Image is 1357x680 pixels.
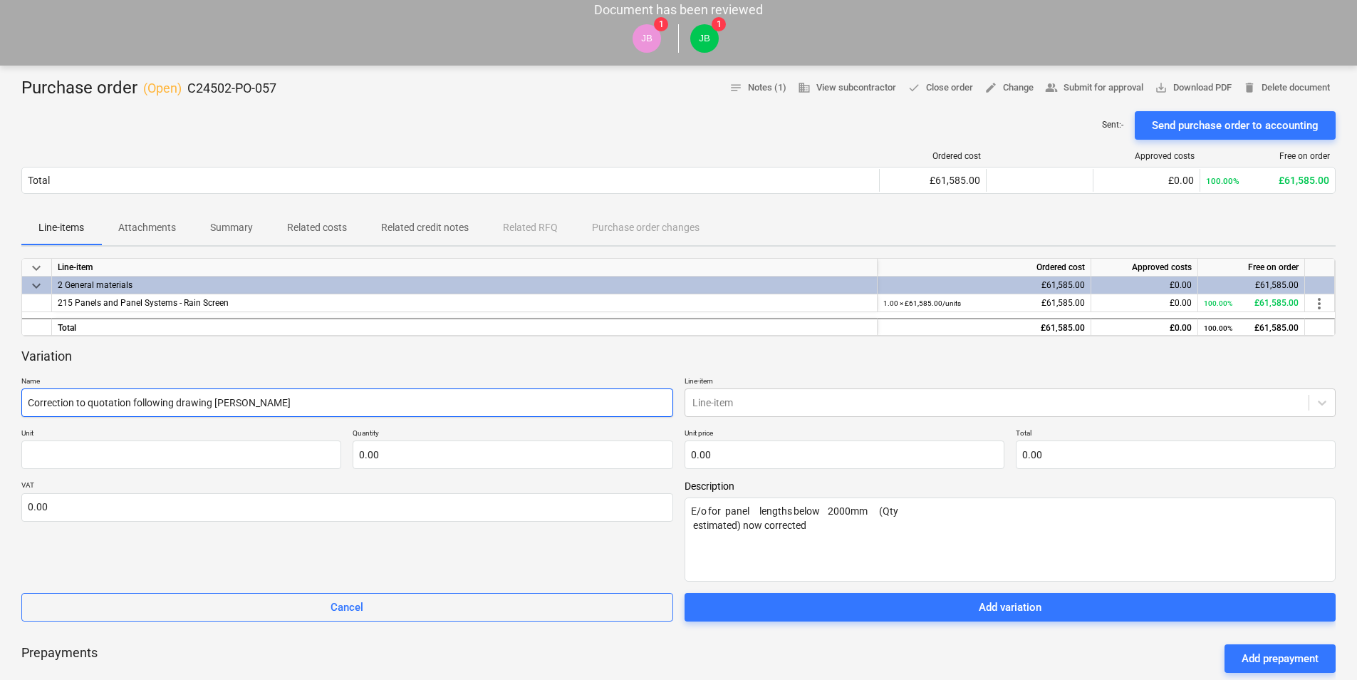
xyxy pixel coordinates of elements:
[1097,277,1192,294] div: £0.00
[685,428,1004,441] p: Unit price
[885,151,981,161] div: Ordered cost
[1206,176,1239,186] small: 100.00%
[1311,295,1328,312] span: more_vert
[1155,81,1168,94] span: save_alt
[883,294,1085,312] div: £61,585.00
[594,1,763,19] p: Document has been reviewed
[21,376,673,388] p: Name
[1243,80,1330,96] span: Delete document
[729,80,786,96] span: Notes (1)
[1204,294,1299,312] div: £61,585.00
[1242,649,1319,668] div: Add prepayment
[984,80,1034,96] span: Change
[798,80,896,96] span: View subcontractor
[143,80,182,97] p: ( Open )
[1097,319,1192,337] div: £0.00
[1045,80,1143,96] span: Submit for approval
[984,81,997,94] span: edit
[28,277,45,294] span: keyboard_arrow_down
[792,77,902,99] button: View subcontractor
[1099,151,1195,161] div: Approved costs
[1155,80,1232,96] span: Download PDF
[712,17,726,31] span: 1
[878,259,1091,277] div: Ordered cost
[685,376,1336,388] p: Line-item
[1091,259,1198,277] div: Approved costs
[1204,324,1232,332] small: 100.00%
[1135,111,1336,140] button: Send purchase order to accounting
[28,175,50,186] div: Total
[1097,294,1192,312] div: £0.00
[1099,175,1194,186] div: £0.00
[729,81,742,94] span: notes
[979,77,1039,99] button: Change
[883,277,1085,294] div: £61,585.00
[21,428,341,441] p: Unit
[908,81,920,94] span: done
[1204,319,1299,337] div: £61,585.00
[883,319,1085,337] div: £61,585.00
[908,80,973,96] span: Close order
[58,277,871,294] div: 2 General materials
[331,598,363,617] div: Cancel
[1225,644,1336,673] button: Add prepayment
[641,33,652,43] span: JB
[353,428,672,441] p: Quantity
[1102,119,1123,131] p: Sent : -
[1152,116,1319,135] div: Send purchase order to accounting
[685,498,1336,582] textarea: E/o for panel lengths below 2000mm (Qty estimated) now corrected
[21,644,98,673] p: Prepayments
[1237,77,1336,99] button: Delete document
[1198,259,1305,277] div: Free on order
[21,348,72,365] p: Variation
[1206,175,1329,186] div: £61,585.00
[58,298,229,308] span: 215 Panels and Panel Systems - Rain Screen
[798,81,811,94] span: business
[685,480,1336,492] span: Description
[724,77,792,99] button: Notes (1)
[210,220,253,235] p: Summary
[1039,77,1149,99] button: Submit for approval
[287,220,347,235] p: Related costs
[1045,81,1058,94] span: people_alt
[28,259,45,277] span: keyboard_arrow_down
[885,175,980,186] div: £61,585.00
[902,77,979,99] button: Close order
[633,24,661,53] div: JP Booree
[1286,612,1357,680] iframe: Chat Widget
[1149,77,1237,99] button: Download PDF
[1243,81,1256,94] span: delete
[1016,428,1336,441] p: Total
[1204,299,1232,307] small: 100.00%
[38,220,84,235] p: Line-items
[118,220,176,235] p: Attachments
[187,80,276,97] p: C24502-PO-057
[52,259,878,277] div: Line-item
[21,593,673,622] button: Cancel
[52,318,878,336] div: Total
[1206,151,1330,161] div: Free on order
[21,77,276,100] div: Purchase order
[654,17,668,31] span: 1
[883,299,961,307] small: 1.00 × £61,585.00 / units
[690,24,719,53] div: JP Booree
[979,598,1041,617] div: Add variation
[381,220,469,235] p: Related credit notes
[21,480,673,493] p: VAT
[699,33,710,43] span: JB
[685,593,1336,622] button: Add variation
[1204,277,1299,294] div: £61,585.00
